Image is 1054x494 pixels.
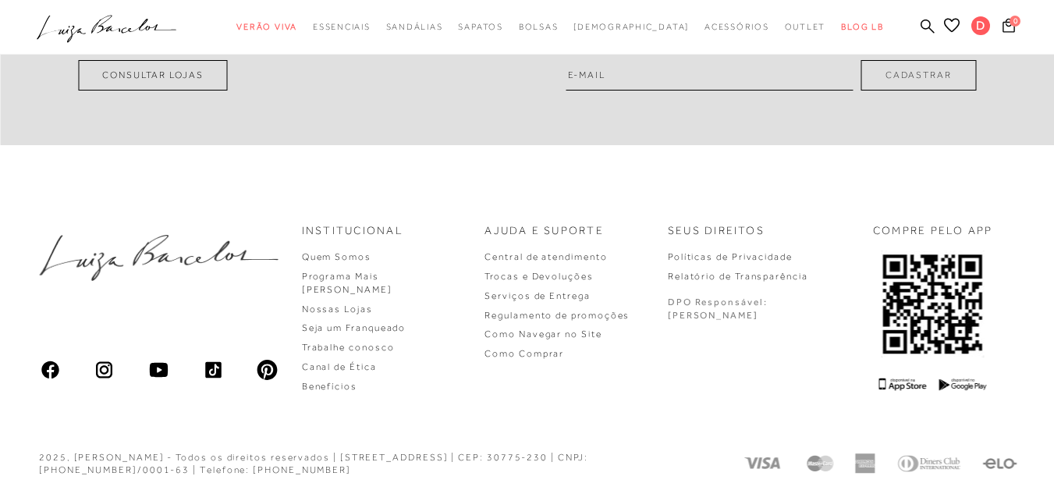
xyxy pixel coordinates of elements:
a: Políticas de Privacidade [668,251,793,262]
span: Acessórios [704,22,769,31]
span: Sandálias [386,22,443,31]
a: Como Comprar [484,348,564,359]
p: Seus Direitos [668,223,765,239]
span: Outlet [785,22,826,31]
img: Elo [982,453,1017,474]
p: DPO Responsável: [PERSON_NAME] [668,296,768,322]
img: App Store Logo [879,378,927,391]
a: Serviços de Entrega [484,290,590,301]
a: noSubCategoriesText [519,12,559,41]
span: Essenciais [313,22,371,31]
div: 2025, [PERSON_NAME] - Todos os direitos reservados | [STREET_ADDRESS] | CEP: 30775-230 | CNPJ: [P... [39,451,702,478]
img: Mastercard [804,453,836,474]
a: Nossas Lojas [302,304,373,315]
a: noSubCategoriesText [313,12,371,41]
button: 0 [998,17,1020,38]
img: youtube_material_rounded [147,359,169,381]
a: Trabalhe conosco [302,342,395,353]
a: Canal de Ética [302,361,377,372]
a: noSubCategoriesText [573,12,689,41]
span: Verão Viva [236,22,297,31]
a: Regulamento de promoções [484,310,630,321]
a: noSubCategoriesText [386,12,443,41]
a: Central de atendimento [484,251,607,262]
a: Como Navegar no Site [484,329,602,339]
span: BLOG LB [841,22,883,31]
img: Diners Club [893,453,964,474]
button: Cadastrar [861,60,976,91]
a: Programa Mais [PERSON_NAME] [302,271,392,295]
a: Trocas e Devoluções [484,271,593,282]
button: D [964,16,998,40]
input: E-mail [566,60,853,91]
span: [DEMOGRAPHIC_DATA] [573,22,689,31]
p: Ajuda e Suporte [484,223,604,239]
a: Consultar Lojas [78,60,228,91]
a: Relatório de Transparência [668,271,808,282]
span: Bolsas [519,22,559,31]
img: QRCODE [882,251,985,357]
a: noSubCategoriesText [785,12,826,41]
a: BLOG LB [841,12,883,41]
a: noSubCategoriesText [458,12,502,41]
span: 0 [1010,16,1020,27]
p: COMPRE PELO APP [873,223,993,239]
span: D [971,16,990,35]
img: facebook_ios_glyph [39,359,61,381]
img: American Express [854,453,875,474]
img: pinterest_ios_filled [257,359,279,381]
a: noSubCategoriesText [236,12,297,41]
a: Seja um Franqueado [302,322,406,333]
span: Sapatos [458,22,502,31]
img: tiktok [202,359,224,381]
a: Quem Somos [302,251,371,262]
img: Google Play Logo [939,378,987,391]
p: Institucional [302,223,403,239]
img: instagram_material_outline [94,359,115,381]
a: noSubCategoriesText [704,12,769,41]
img: Visa [742,453,786,474]
a: Benefícios [302,381,357,392]
img: luiza-barcelos.png [39,235,279,282]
